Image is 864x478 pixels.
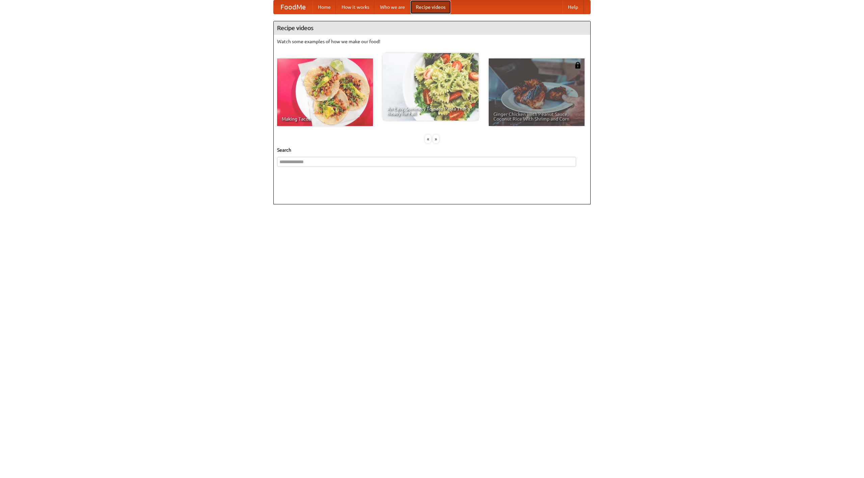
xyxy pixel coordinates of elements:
a: FoodMe [274,0,313,14]
a: Home [313,0,336,14]
a: How it works [336,0,375,14]
a: An Easy, Summery Tomato Pasta That's Ready for Fall [383,53,479,121]
span: Making Tacos [282,117,368,121]
a: Who we are [375,0,410,14]
a: Making Tacos [277,58,373,126]
div: « [425,135,431,143]
div: » [433,135,439,143]
a: Help [563,0,584,14]
p: Watch some examples of how we make our food! [277,38,587,45]
a: Recipe videos [410,0,451,14]
h4: Recipe videos [274,21,590,35]
h5: Search [277,147,587,153]
span: An Easy, Summery Tomato Pasta That's Ready for Fall [387,106,474,116]
img: 483408.png [574,62,581,69]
